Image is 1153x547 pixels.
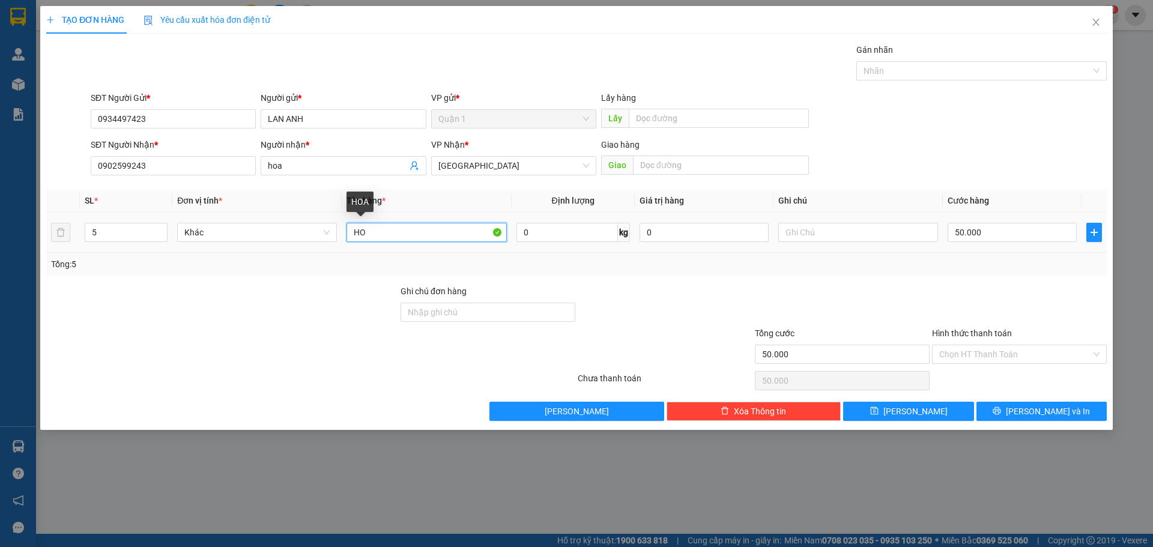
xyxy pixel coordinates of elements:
span: Nha Trang [438,157,589,175]
div: Tổng: 5 [51,258,445,271]
span: kg [618,223,630,242]
span: Đơn vị tính [177,196,222,205]
input: Ghi chú đơn hàng [401,303,575,322]
div: Người nhận [261,138,426,151]
button: [PERSON_NAME] [489,402,664,421]
div: Chưa thanh toán [576,372,754,393]
span: close [1091,17,1101,27]
label: Ghi chú đơn hàng [401,286,467,296]
label: Hình thức thanh toán [932,328,1012,338]
span: [PERSON_NAME] và In [1006,405,1090,418]
input: Dọc đường [629,109,809,128]
span: Tổng cước [755,328,794,338]
span: Xóa Thông tin [734,405,786,418]
input: VD: Bàn, Ghế [347,223,506,242]
span: Cước hàng [948,196,989,205]
div: HOA [347,192,374,212]
input: Ghi Chú [778,223,938,242]
span: Quận 1 [438,110,589,128]
div: VP gửi [431,91,596,104]
span: Lấy hàng [601,93,636,103]
span: save [870,406,879,416]
span: TẠO ĐƠN HÀNG [46,15,124,25]
span: Khác [184,223,330,241]
span: [PERSON_NAME] [883,405,948,418]
span: SL [85,196,94,205]
input: Dọc đường [633,156,809,175]
span: Lấy [601,109,629,128]
span: plus [1087,228,1101,237]
span: printer [993,406,1001,416]
span: Giao hàng [601,140,640,150]
span: Giao [601,156,633,175]
span: Yêu cầu xuất hóa đơn điện tử [144,15,270,25]
button: save[PERSON_NAME] [843,402,973,421]
span: delete [721,406,729,416]
th: Ghi chú [773,189,943,213]
input: 0 [640,223,769,242]
button: deleteXóa Thông tin [667,402,841,421]
button: plus [1086,223,1102,242]
div: Người gửi [261,91,426,104]
div: SĐT Người Nhận [91,138,256,151]
img: icon [144,16,153,25]
span: Giá trị hàng [640,196,684,205]
button: Close [1079,6,1113,40]
span: plus [46,16,55,24]
span: [PERSON_NAME] [545,405,609,418]
div: SĐT Người Gửi [91,91,256,104]
span: user-add [410,161,419,171]
label: Gán nhãn [856,45,893,55]
button: delete [51,223,70,242]
span: VP Nhận [431,140,465,150]
span: Định lượng [552,196,595,205]
button: printer[PERSON_NAME] và In [976,402,1107,421]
